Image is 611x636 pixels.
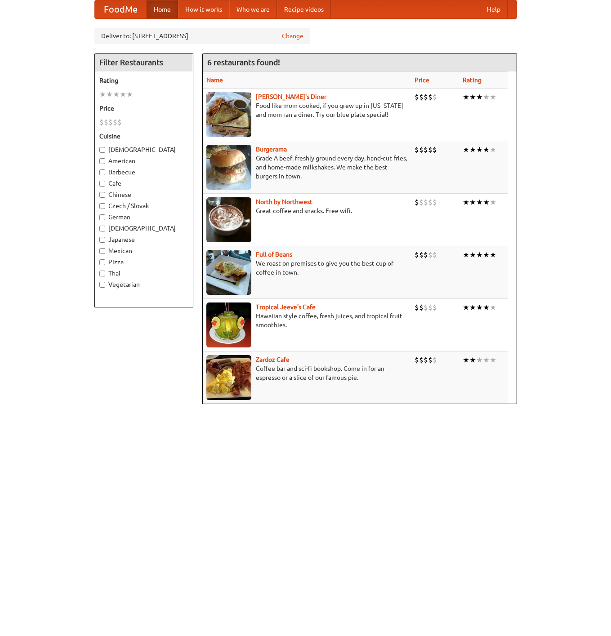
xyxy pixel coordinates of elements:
[428,197,433,207] li: $
[99,269,188,278] label: Thai
[206,311,407,329] p: Hawaiian style coffee, fresh juices, and tropical fruit smoothies.
[99,179,188,188] label: Cafe
[424,197,428,207] li: $
[419,197,424,207] li: $
[113,89,120,99] li: ★
[99,117,104,127] li: $
[256,356,290,363] a: Zardoz Cafe
[483,302,490,312] li: ★
[428,145,433,155] li: $
[428,302,433,312] li: $
[433,145,437,155] li: $
[490,250,496,260] li: ★
[117,117,122,127] li: $
[99,89,106,99] li: ★
[99,201,188,210] label: Czech / Slovak
[469,92,476,102] li: ★
[206,302,251,347] img: jeeves.jpg
[99,246,188,255] label: Mexican
[424,145,428,155] li: $
[147,0,178,18] a: Home
[469,355,476,365] li: ★
[415,76,429,84] a: Price
[99,190,188,199] label: Chinese
[206,206,407,215] p: Great coffee and snacks. Free wifi.
[256,251,292,258] a: Full of Beans
[476,302,483,312] li: ★
[206,101,407,119] p: Food like mom cooked, if you grew up in [US_STATE] and mom ran a diner. Try our blue plate special!
[126,89,133,99] li: ★
[419,145,424,155] li: $
[206,355,251,400] img: zardoz.jpg
[419,302,424,312] li: $
[99,147,105,153] input: [DEMOGRAPHIC_DATA]
[490,302,496,312] li: ★
[206,154,407,181] p: Grade A beef, freshly ground every day, hand-cut fries, and home-made milkshakes. We make the bes...
[415,197,419,207] li: $
[99,226,105,231] input: [DEMOGRAPHIC_DATA]
[433,355,437,365] li: $
[206,250,251,295] img: beans.jpg
[428,355,433,365] li: $
[476,145,483,155] li: ★
[483,355,490,365] li: ★
[469,250,476,260] li: ★
[206,76,223,84] a: Name
[480,0,508,18] a: Help
[178,0,229,18] a: How it works
[99,132,188,141] h5: Cuisine
[99,258,188,267] label: Pizza
[419,355,424,365] li: $
[277,0,331,18] a: Recipe videos
[256,146,287,153] a: Burgerama
[463,302,469,312] li: ★
[476,250,483,260] li: ★
[95,53,193,71] h4: Filter Restaurants
[206,259,407,277] p: We roast on premises to give you the best cup of coffee in town.
[424,355,428,365] li: $
[99,168,188,177] label: Barbecue
[463,355,469,365] li: ★
[99,237,105,243] input: Japanese
[433,302,437,312] li: $
[463,92,469,102] li: ★
[433,197,437,207] li: $
[99,156,188,165] label: American
[256,93,326,100] a: [PERSON_NAME]'s Diner
[99,280,188,289] label: Vegetarian
[476,197,483,207] li: ★
[424,92,428,102] li: $
[206,92,251,137] img: sallys.jpg
[104,117,108,127] li: $
[206,145,251,190] img: burgerama.jpg
[463,197,469,207] li: ★
[476,355,483,365] li: ★
[476,92,483,102] li: ★
[108,117,113,127] li: $
[483,250,490,260] li: ★
[469,197,476,207] li: ★
[99,213,188,222] label: German
[229,0,277,18] a: Who we are
[256,303,316,311] a: Tropical Jeeve's Cafe
[490,355,496,365] li: ★
[94,28,310,44] div: Deliver to: [STREET_ADDRESS]
[415,145,419,155] li: $
[282,31,303,40] a: Change
[483,197,490,207] li: ★
[120,89,126,99] li: ★
[99,248,105,254] input: Mexican
[99,259,105,265] input: Pizza
[207,58,280,67] ng-pluralize: 6 restaurants found!
[419,92,424,102] li: $
[106,89,113,99] li: ★
[424,302,428,312] li: $
[99,104,188,113] h5: Price
[433,250,437,260] li: $
[99,271,105,276] input: Thai
[483,145,490,155] li: ★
